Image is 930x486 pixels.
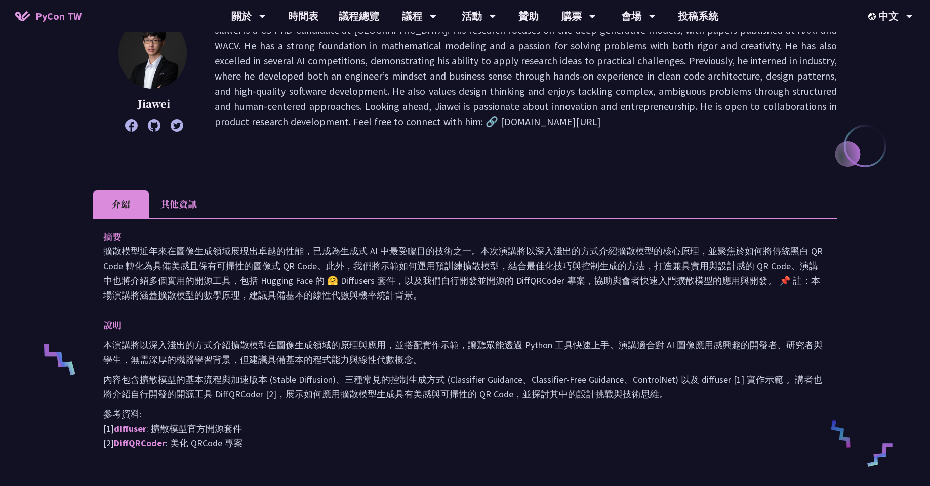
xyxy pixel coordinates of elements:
[868,13,878,20] img: Locale Icon
[103,229,806,244] p: 摘要
[149,190,209,218] li: 其他資訊
[118,18,187,89] img: Jiawei
[5,4,92,29] a: PyCon TW
[114,437,166,449] a: DiffQRCoder
[15,11,30,21] img: Home icon of PyCon TW 2025
[103,244,827,303] p: 擴散模型近年來在圖像生成領域展現出卓越的性能，已成為生成式 AI 中最受矚目的技術之一。本次演講將以深入淺出的方式介紹擴散模型的核心原理，並聚焦於如何將傳統黑白 QR Code 轉化為具備美感且...
[118,96,189,111] p: Jiawei
[215,23,837,129] p: Jiawei is a CS PhD Candidate at [GEOGRAPHIC_DATA]. His research focuses on the deep generative mo...
[103,406,827,451] p: 參考資料: [1] : 擴散模型官方開源套件 [2] : 美化 QRCode 專案
[103,338,827,367] p: 本演講將以深入淺出的方式介紹擴散模型在圖像生成領域的原理與應用，並搭配實作示範，讓聽眾能透過 Python 工具快速上手。演講適合對 AI 圖像應用感興趣的開發者、研究者與學生，無需深厚的機器學...
[93,190,149,218] li: 介紹
[103,372,827,401] p: 內容包含擴散模型的基本流程與加速版本 (Stable Diffusion)、三種常見的控制生成方式 (Classifier Guidance、Classifier-Free Guidance、C...
[35,9,82,24] span: PyCon TW
[103,318,806,332] p: 說明
[114,423,146,434] a: diffuser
